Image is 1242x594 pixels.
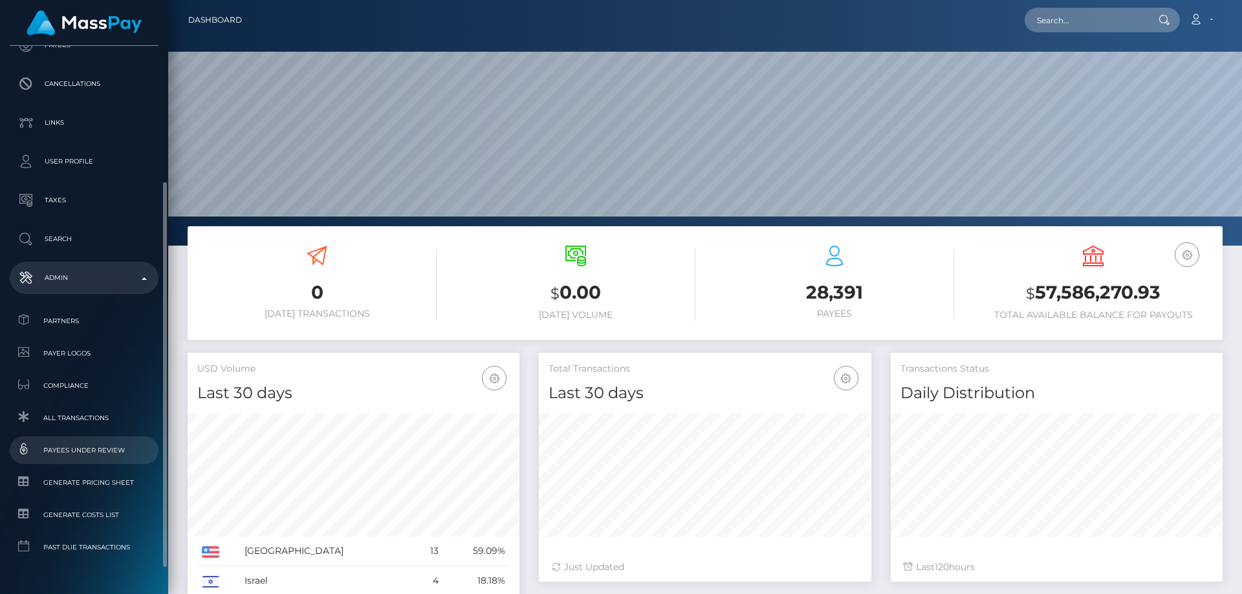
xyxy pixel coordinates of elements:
[202,576,219,588] img: IL.png
[15,507,153,522] span: Generate Costs List
[550,284,560,302] small: $
[15,74,153,94] p: Cancellations
[715,280,954,305] h3: 28,391
[15,540,153,555] span: Past Due Transactions
[10,145,158,178] a: User Profile
[935,561,949,573] span: 120
[10,307,158,335] a: Partners
[552,560,858,574] div: Just Updated
[10,469,158,496] a: Generate Pricing Sheet
[10,372,158,399] a: Compliance
[10,68,158,100] a: Cancellations
[10,184,158,217] a: Taxes
[456,280,695,306] h3: 0.00
[15,191,153,210] p: Taxes
[415,536,443,566] td: 13
[197,280,437,305] h3: 0
[15,410,153,425] span: All Transactions
[197,308,437,319] h6: [DATE] Transactions
[27,10,142,36] img: MassPay Logo
[15,378,153,393] span: Compliance
[900,363,1213,376] h5: Transactions Status
[443,536,510,566] td: 59.09%
[900,382,1213,405] h4: Daily Distribution
[10,404,158,432] a: All Transactions
[197,363,510,376] h5: USD Volume
[10,262,158,294] a: Admin
[15,346,153,361] span: Payer Logos
[10,339,158,367] a: Payer Logos
[974,280,1213,306] h3: 57,586,270.93
[15,268,153,288] p: Admin
[1026,284,1035,302] small: $
[549,382,861,405] h4: Last 30 days
[10,501,158,529] a: Generate Costs List
[197,382,510,405] h4: Last 30 days
[10,436,158,464] a: Payees under Review
[15,113,153,133] p: Links
[456,310,695,321] h6: [DATE] Volume
[715,308,954,319] h6: Payees
[10,107,158,139] a: Links
[549,363,861,376] h5: Total Transactions
[240,536,415,566] td: [GEOGRAPHIC_DATA]
[10,223,158,255] a: Search
[15,229,153,249] p: Search
[15,152,153,171] p: User Profile
[15,475,153,490] span: Generate Pricing Sheet
[15,443,153,458] span: Payees under Review
[188,6,242,34] a: Dashboard
[1025,8,1146,32] input: Search...
[15,313,153,328] span: Partners
[974,310,1213,321] h6: Total Available Balance for Payouts
[202,546,219,558] img: US.png
[10,533,158,561] a: Past Due Transactions
[904,560,1210,574] div: Last hours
